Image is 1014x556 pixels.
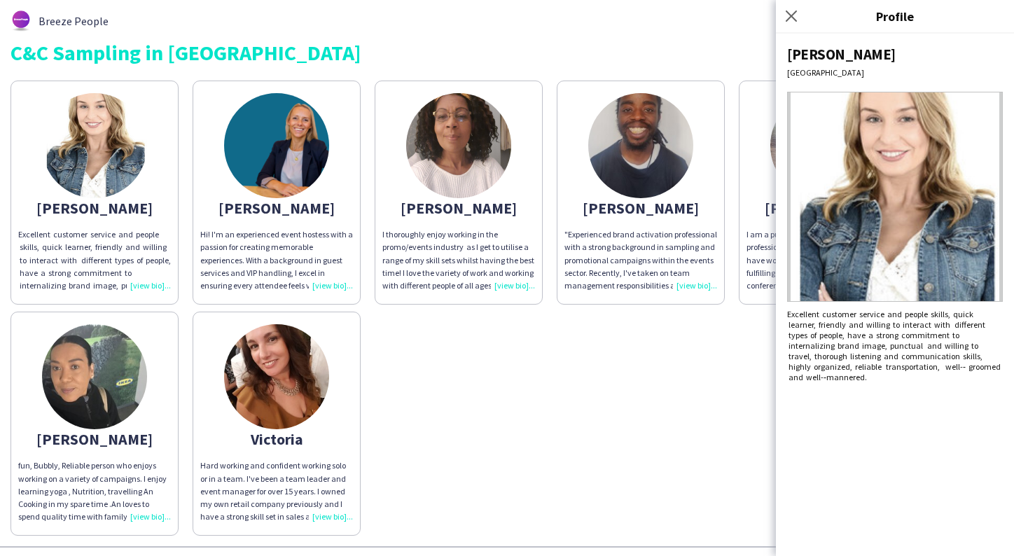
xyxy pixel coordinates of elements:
div: I am a punctual, approachable professional with a bubbly personality. I have worked within the fi... [746,228,899,292]
div: [PERSON_NAME] [18,433,171,445]
div: fun, Bubbly, Reliable person who enjoys working on a variety of campaigns. I enjoy learning yoga ... [18,459,171,523]
div: [PERSON_NAME] [200,202,353,214]
img: thumb-168424612064638e68b2fe1.jpg [406,93,511,198]
div: [GEOGRAPHIC_DATA] [787,67,1003,78]
img: thumb-67cef8b3ae41f.jpg [588,93,693,198]
img: thumb-66336ab2b0bb5.png [224,93,329,198]
div: Victoria [200,433,353,445]
span: Breeze People [39,15,109,27]
div: "Experienced brand activation professional with a strong background in sampling and promotional c... [564,228,717,292]
div: [PERSON_NAME] [787,45,1003,64]
div: Excellent customer service and people skills, quick learner, friendly and willing to interact wit... [18,228,171,292]
div: [PERSON_NAME] [382,202,535,214]
img: thumb-62876bd588459.png [11,11,32,32]
div: Excellent customer service and people skills, quick learner, friendly and willing to interact wit... [787,309,1003,382]
div: [PERSON_NAME] [564,202,717,214]
div: Hi! I'm an experienced event hostess with a passion for creating memorable experiences. With a ba... [200,228,353,292]
img: thumb-65a1a44142c07.jpeg [42,324,147,429]
img: Crew avatar or photo [787,92,1003,302]
img: thumb-5d2e531972e32.jpeg [42,93,147,198]
div: [PERSON_NAME] [18,202,171,214]
h3: Profile [776,7,1014,25]
img: thumb-5d23707a32625.jpg [224,324,329,429]
img: thumb-50e86fa3-10cf-43ca-9e7f-30bd697b830b.jpg [770,93,875,198]
div: C&C Sampling in [GEOGRAPHIC_DATA] [11,42,1003,63]
span: I thoroughly enjoy working in the promo/events industry as I get to utilise a range of my skill s... [382,229,535,405]
div: Hard working and confident working solo or in a team. I've been a team leader and event manager f... [200,459,353,523]
div: [PERSON_NAME] [746,202,899,214]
